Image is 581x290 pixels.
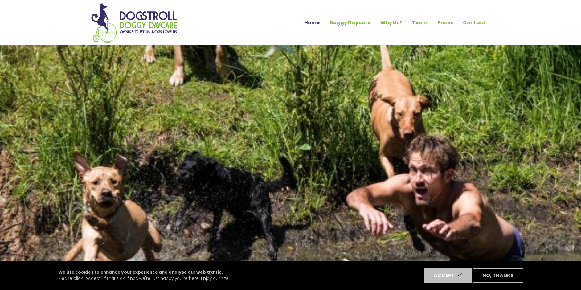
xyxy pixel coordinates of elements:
strong: We use cookies to enhance your experience and analyse our web traffic. [58,269,223,275]
button: Accept [424,268,472,283]
a: Contact [458,18,490,28]
img: Home [91,2,177,43]
a: Prices [432,18,458,28]
a: Home [299,18,325,28]
p: Please click "Accept" if that’s ok. If not, we're just happy you're here. Enjoy our site! [58,269,230,282]
a: Team [407,18,432,28]
a: Doggy Daycare [325,18,375,28]
button: No, thanks [473,268,523,283]
a: Why Us? [375,18,407,28]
